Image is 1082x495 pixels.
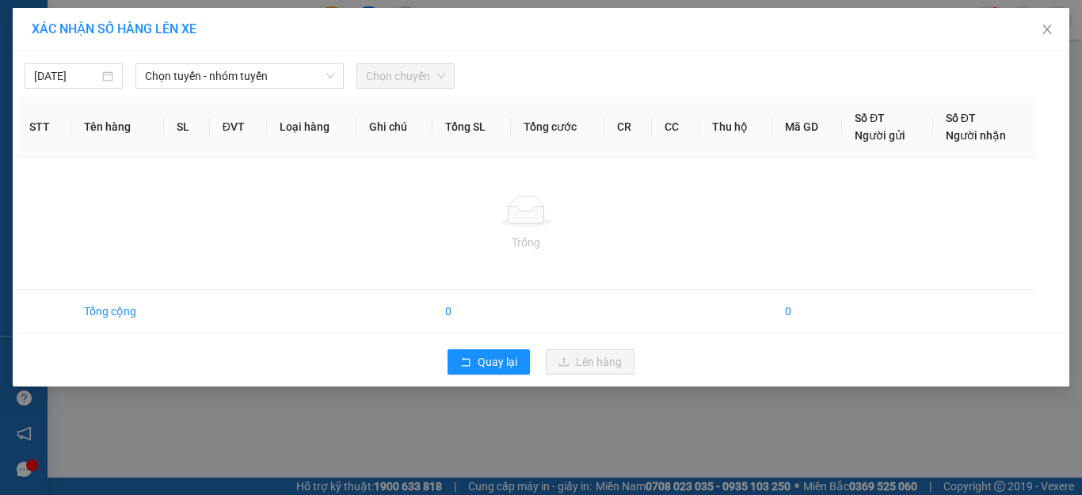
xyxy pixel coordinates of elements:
span: Số ĐT [946,112,976,124]
span: Số ĐT [855,112,885,124]
td: 0 [772,290,842,333]
th: Mã GD [772,97,842,158]
th: SL [164,97,209,158]
th: Loại hàng [267,97,357,158]
span: XÁC NHẬN SỐ HÀNG LÊN XE [32,21,196,36]
span: Chọn tuyến - nhóm tuyến [145,64,334,88]
th: ĐVT [210,97,267,158]
span: Quay lại [478,353,517,371]
span: down [326,71,335,81]
div: Trống [29,234,1023,251]
span: Người gửi [855,129,905,142]
b: Gửi khách hàng [97,23,157,97]
th: Thu hộ [699,97,772,158]
b: Xe Đăng Nhân [20,102,70,177]
td: Tổng cộng [71,290,164,333]
span: rollback [460,356,471,369]
span: close [1041,23,1053,36]
th: Tổng cước [511,97,604,158]
img: logo.jpg [172,20,210,58]
b: [DOMAIN_NAME] [133,60,218,73]
th: STT [17,97,71,158]
th: CC [652,97,699,158]
th: Tên hàng [71,97,164,158]
button: rollbackQuay lại [448,349,530,375]
th: CR [604,97,652,158]
span: Chọn chuyến [366,64,445,88]
li: (c) 2017 [133,75,218,95]
button: Close [1025,8,1069,52]
td: 0 [432,290,511,333]
th: Ghi chú [356,97,432,158]
th: Tổng SL [432,97,511,158]
input: 15/09/2025 [34,67,99,85]
button: uploadLên hàng [546,349,634,375]
span: Người nhận [946,129,1006,142]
